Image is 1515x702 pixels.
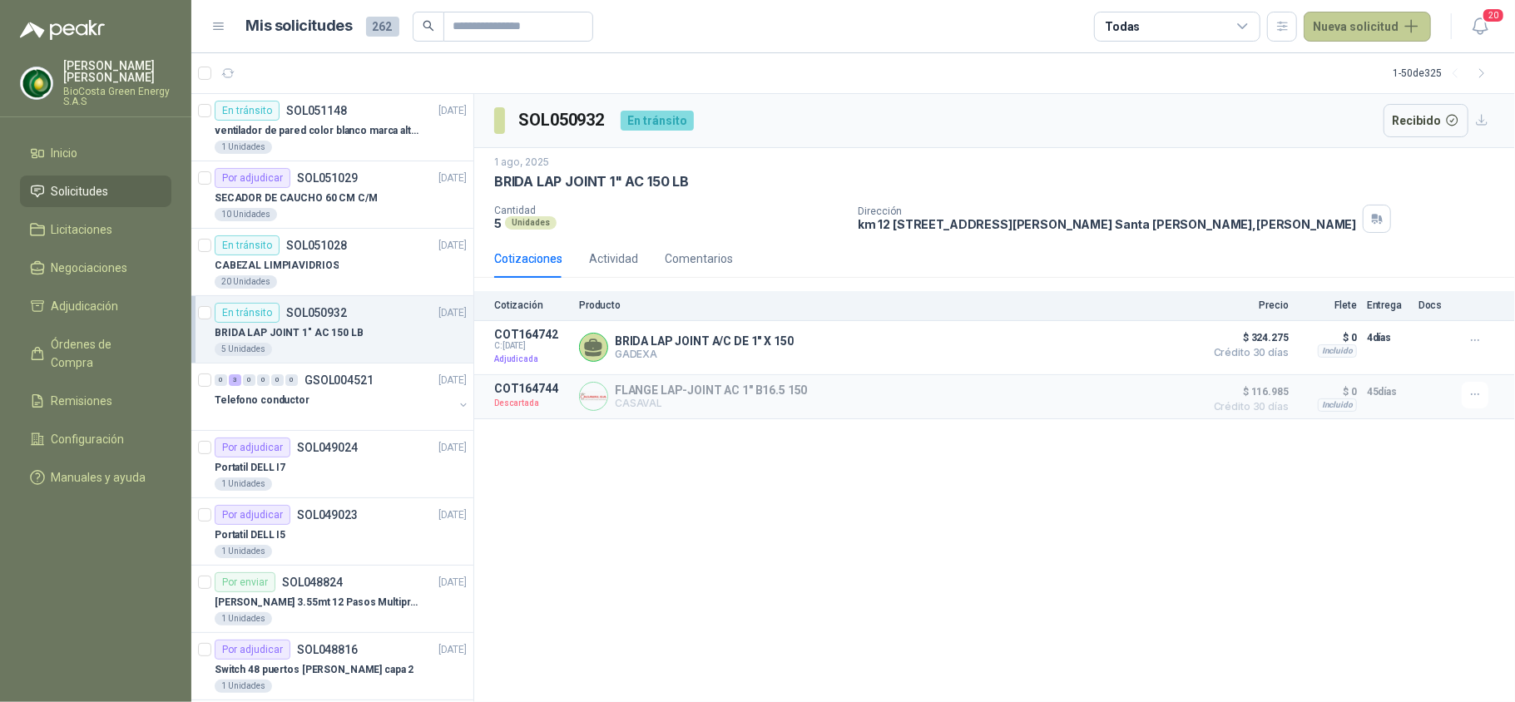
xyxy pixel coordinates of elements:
[215,595,422,611] p: [PERSON_NAME] 3.55mt 12 Pasos Multipropósito Aluminio 150kg
[494,299,569,311] p: Cotización
[20,252,171,284] a: Negociaciones
[191,566,473,633] a: Por enviarSOL048824[DATE] [PERSON_NAME] 3.55mt 12 Pasos Multipropósito Aluminio 150kg1 Unidades
[615,348,794,360] p: GADEXA
[1367,382,1409,402] p: 45 días
[615,334,794,348] p: BRIDA LAP JOINT A/C DE 1" X 150
[52,182,109,200] span: Solicitudes
[215,393,309,408] p: Telefono conductor
[1206,382,1289,402] span: $ 116.985
[1318,344,1357,358] div: Incluido
[423,20,434,32] span: search
[215,640,290,660] div: Por adjudicar
[215,123,422,139] p: ventilador de pared color blanco marca alteza
[438,373,467,388] p: [DATE]
[858,205,1356,217] p: Dirección
[1465,12,1495,42] button: 20
[63,87,171,106] p: BioCosta Green Energy S.A.S
[215,141,272,154] div: 1 Unidades
[229,374,241,386] div: 3
[21,67,52,99] img: Company Logo
[494,382,569,395] p: COT164744
[494,173,689,190] p: BRIDA LAP JOINT 1" AC 150 LB
[215,235,280,255] div: En tránsito
[1482,7,1505,23] span: 20
[20,214,171,245] a: Licitaciones
[589,250,638,268] div: Actividad
[615,383,808,397] p: FLANGE LAP-JOINT AC 1" B16.5 150
[215,325,364,341] p: BRIDA LAP JOINT 1" AC 150 LB
[215,505,290,525] div: Por adjudicar
[580,383,607,410] img: Company Logo
[215,460,285,476] p: Portatil DELL I7
[257,374,270,386] div: 0
[297,644,358,655] p: SOL048816
[438,575,467,591] p: [DATE]
[297,442,358,453] p: SOL049024
[52,220,113,239] span: Licitaciones
[518,107,607,133] h3: SOL050932
[215,190,378,206] p: SECADOR DE CAUCHO 60 CM C/M
[1299,382,1357,402] p: $ 0
[304,374,374,386] p: GSOL004521
[215,374,227,386] div: 0
[1367,328,1409,348] p: 4 días
[191,161,473,229] a: Por adjudicarSOL051029[DATE] SECADOR DE CAUCHO 60 CM C/M10 Unidades
[438,238,467,254] p: [DATE]
[1206,299,1289,311] p: Precio
[494,395,569,412] p: Descartada
[1367,299,1409,311] p: Entrega
[191,431,473,498] a: Por adjudicarSOL049024[DATE] Portatil DELL I71 Unidades
[215,101,280,121] div: En tránsito
[215,545,272,558] div: 1 Unidades
[52,430,125,448] span: Configuración
[1318,398,1357,412] div: Incluido
[52,259,128,277] span: Negociaciones
[243,374,255,386] div: 0
[494,155,549,171] p: 1 ago, 2025
[1206,402,1289,412] span: Crédito 30 días
[1299,299,1357,311] p: Flete
[1206,328,1289,348] span: $ 324.275
[286,105,347,116] p: SOL051148
[52,144,78,162] span: Inicio
[282,576,343,588] p: SOL048824
[494,341,569,351] span: C: [DATE]
[20,385,171,417] a: Remisiones
[494,250,562,268] div: Cotizaciones
[494,351,569,368] p: Adjudicada
[52,335,156,372] span: Órdenes de Compra
[665,250,733,268] div: Comentarios
[20,423,171,455] a: Configuración
[215,258,339,274] p: CABEZAL LIMPIAVIDRIOS
[494,328,569,341] p: COT164742
[286,307,347,319] p: SOL050932
[20,290,171,322] a: Adjudicación
[438,305,467,321] p: [DATE]
[438,642,467,658] p: [DATE]
[215,168,290,188] div: Por adjudicar
[20,137,171,169] a: Inicio
[505,216,557,230] div: Unidades
[615,397,808,409] p: CASAVAL
[621,111,694,131] div: En tránsito
[215,438,290,457] div: Por adjudicar
[63,60,171,83] p: [PERSON_NAME] [PERSON_NAME]
[246,14,353,38] h1: Mis solicitudes
[1206,348,1289,358] span: Crédito 30 días
[52,392,113,410] span: Remisiones
[1393,60,1495,87] div: 1 - 50 de 325
[215,275,277,289] div: 20 Unidades
[191,296,473,363] a: En tránsitoSOL050932[DATE] BRIDA LAP JOINT 1" AC 150 LB5 Unidades
[215,343,272,356] div: 5 Unidades
[297,172,358,184] p: SOL051029
[215,612,272,625] div: 1 Unidades
[215,662,413,678] p: Switch 48 puertos [PERSON_NAME] capa 2
[215,370,470,423] a: 0 3 0 0 0 0 GSOL004521[DATE] Telefono conductor
[1384,104,1469,137] button: Recibido
[494,205,844,216] p: Cantidad
[215,303,280,323] div: En tránsito
[1304,12,1431,42] button: Nueva solicitud
[271,374,284,386] div: 0
[52,468,146,487] span: Manuales y ayuda
[286,240,347,251] p: SOL051028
